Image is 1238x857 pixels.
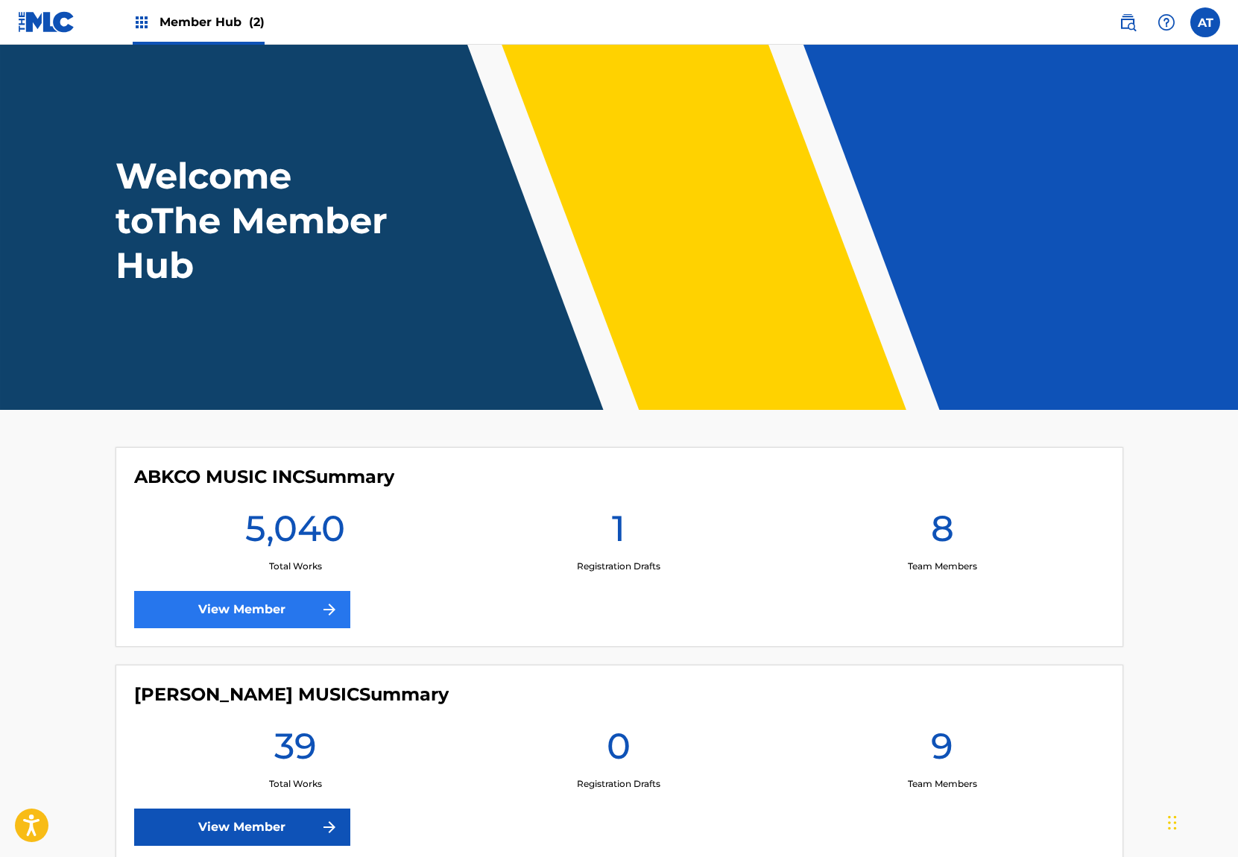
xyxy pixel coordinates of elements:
h1: 8 [931,506,954,560]
iframe: Chat Widget [1163,785,1238,857]
h4: ABKCO MUSIC INC [134,466,394,488]
p: Registration Drafts [577,777,660,791]
h4: BEN MARGULIES MUSIC [134,683,449,706]
img: Top Rightsholders [133,13,151,31]
div: Help [1152,7,1181,37]
p: Total Works [269,777,322,791]
img: MLC Logo [18,11,75,33]
p: Team Members [908,560,977,573]
img: help [1158,13,1175,31]
a: Public Search [1113,7,1143,37]
h1: 0 [607,724,631,777]
a: View Member [134,809,350,846]
p: Team Members [908,777,977,791]
span: (2) [249,15,265,29]
img: f7272a7cc735f4ea7f67.svg [320,601,338,619]
h1: 5,040 [245,506,345,560]
p: Total Works [269,560,322,573]
h1: 1 [612,506,625,560]
a: View Member [134,591,350,628]
img: search [1119,13,1137,31]
h1: 9 [931,724,953,777]
div: Drag [1168,800,1177,845]
div: User Menu [1190,7,1220,37]
span: Member Hub [160,13,265,31]
img: f7272a7cc735f4ea7f67.svg [320,818,338,836]
h1: 39 [274,724,317,777]
p: Registration Drafts [577,560,660,573]
h1: Welcome to The Member Hub [116,154,394,288]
